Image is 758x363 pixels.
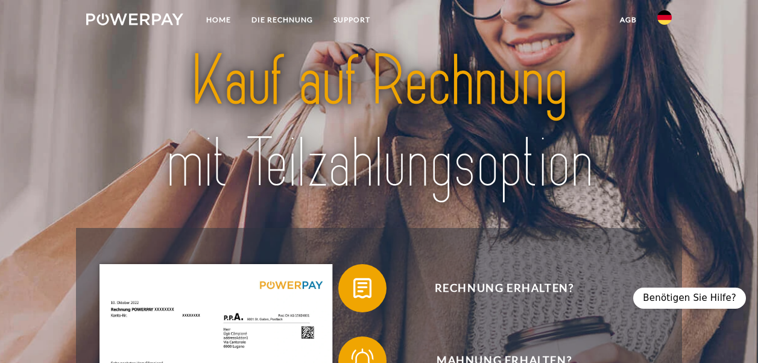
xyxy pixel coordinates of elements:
img: qb_bill.svg [347,273,377,303]
img: logo-powerpay-white.svg [86,13,183,25]
a: SUPPORT [323,9,381,31]
a: DIE RECHNUNG [241,9,323,31]
a: agb [610,9,647,31]
button: Rechnung erhalten? [338,264,652,312]
span: Rechnung erhalten? [356,264,652,312]
img: title-powerpay_de.svg [115,36,643,209]
img: de [657,10,672,25]
a: Home [196,9,241,31]
div: Benötigen Sie Hilfe? [633,288,746,309]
